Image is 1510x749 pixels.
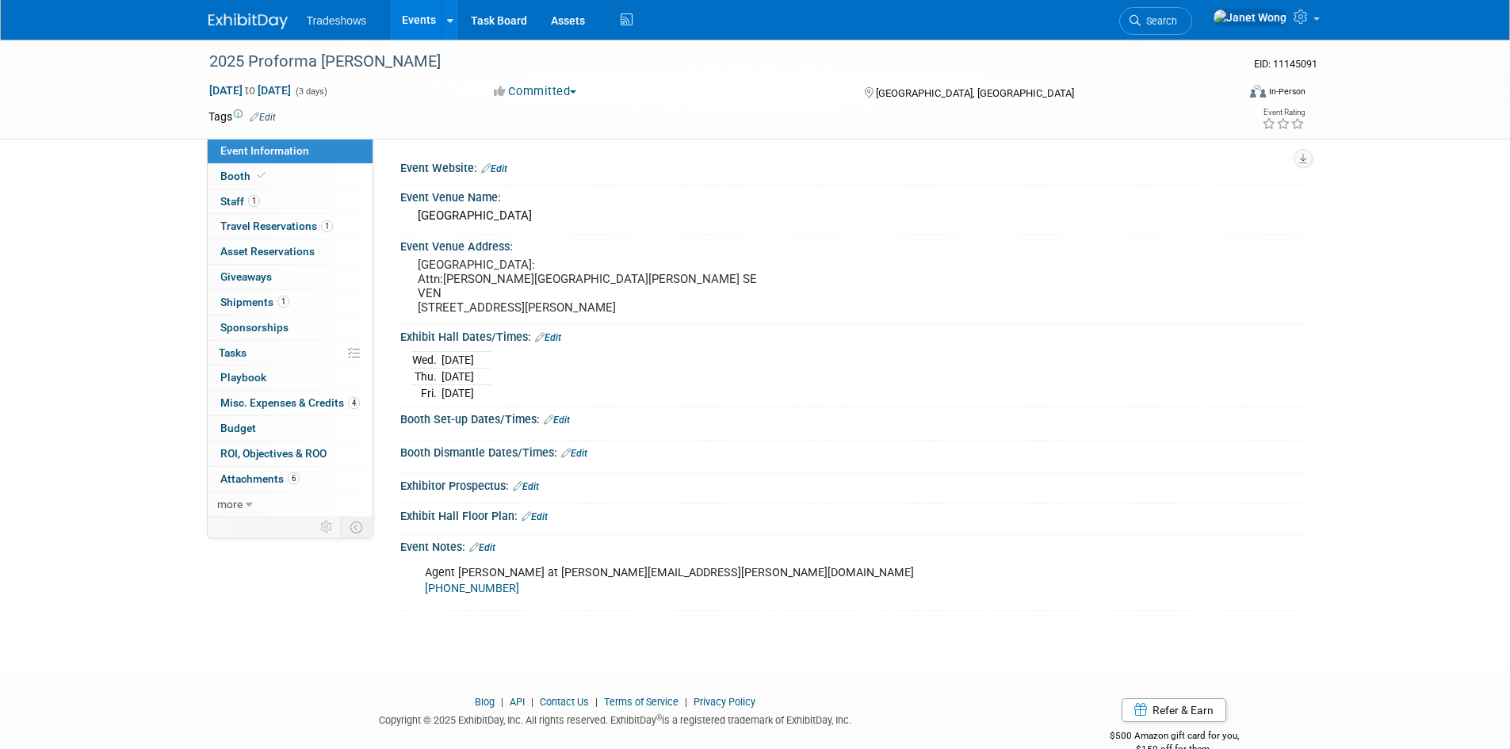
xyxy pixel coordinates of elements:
td: Tags [208,109,276,124]
a: Edit [544,415,570,426]
a: Edit [535,332,561,343]
span: [DATE] [DATE] [208,83,292,97]
a: Travel Reservations1 [208,214,373,239]
span: | [681,696,691,708]
a: Asset Reservations [208,239,373,264]
span: Asset Reservations [220,245,315,258]
a: Shipments1 [208,290,373,315]
sup: ® [656,713,662,722]
a: Terms of Service [604,696,679,708]
span: [GEOGRAPHIC_DATA], [GEOGRAPHIC_DATA] [876,87,1074,99]
a: Edit [522,511,548,522]
span: 4 [348,397,360,409]
span: | [527,696,537,708]
a: [PHONE_NUMBER] [425,582,519,595]
span: Playbook [220,371,266,384]
img: Format-Inperson.png [1250,85,1266,97]
button: Committed [488,83,583,100]
span: Search [1141,15,1177,27]
span: Giveaways [220,270,272,283]
td: Personalize Event Tab Strip [313,517,341,537]
span: Staff [220,195,260,208]
div: Event Rating [1262,109,1305,117]
td: [DATE] [442,369,474,385]
a: Misc. Expenses & Credits4 [208,391,373,415]
a: Blog [475,696,495,708]
div: Exhibit Hall Floor Plan: [400,504,1302,525]
a: Search [1119,7,1192,35]
td: [DATE] [442,385,474,402]
a: Giveaways [208,265,373,289]
div: Exhibitor Prospectus: [400,474,1302,495]
div: Event Website: [400,156,1302,177]
span: Tasks [219,346,247,359]
div: Event Format [1143,82,1306,106]
span: to [243,84,258,97]
span: Budget [220,422,256,434]
img: Janet Wong [1213,9,1287,26]
a: Edit [561,448,587,459]
a: Playbook [208,365,373,390]
div: Exhibit Hall Dates/Times: [400,325,1302,346]
a: Refer & Earn [1122,698,1226,722]
div: In-Person [1268,86,1305,97]
div: Booth Set-up Dates/Times: [400,407,1302,428]
a: Sponsorships [208,315,373,340]
div: Booth Dismantle Dates/Times: [400,441,1302,461]
a: Privacy Policy [694,696,755,708]
span: Tradeshows [307,14,367,27]
span: Attachments [220,472,300,485]
span: | [497,696,507,708]
td: [DATE] [442,352,474,369]
span: more [217,498,243,510]
span: 6 [288,472,300,484]
td: Wed. [412,352,442,369]
a: more [208,492,373,517]
a: Edit [250,112,276,123]
span: 1 [277,296,289,308]
span: Event Information [220,144,309,157]
span: 1 [321,220,333,232]
div: Copyright © 2025 ExhibitDay, Inc. All rights reserved. ExhibitDay is a registered trademark of Ex... [208,709,1023,728]
a: Budget [208,416,373,441]
span: | [591,696,602,708]
span: ROI, Objectives & ROO [220,447,327,460]
a: Staff1 [208,189,373,214]
a: Edit [481,163,507,174]
div: Agent [PERSON_NAME] at [PERSON_NAME][EMAIL_ADDRESS][PERSON_NAME][DOMAIN_NAME] [414,557,1128,605]
span: 1 [248,195,260,207]
a: Edit [469,542,495,553]
div: 2025 Proforma [PERSON_NAME] [204,48,1213,76]
a: Tasks [208,341,373,365]
span: Shipments [220,296,289,308]
span: Travel Reservations [220,220,333,232]
pre: [GEOGRAPHIC_DATA]: Attn:[PERSON_NAME][GEOGRAPHIC_DATA][PERSON_NAME] SEVEN [STREET_ADDRESS][PERSON... [418,258,759,315]
div: [GEOGRAPHIC_DATA] [412,204,1290,228]
a: Attachments6 [208,467,373,491]
img: ExhibitDay [208,13,288,29]
a: API [510,696,525,708]
div: Event Venue Name: [400,185,1302,205]
span: Event ID: 11145091 [1254,58,1317,70]
td: Fri. [412,385,442,402]
a: ROI, Objectives & ROO [208,441,373,466]
td: Thu. [412,369,442,385]
a: Event Information [208,139,373,163]
div: Event Venue Address: [400,235,1302,254]
span: Booth [220,170,269,182]
div: Event Notes: [400,535,1302,556]
i: Booth reservation complete [258,171,266,180]
td: Toggle Event Tabs [340,517,373,537]
span: Sponsorships [220,321,289,334]
a: Booth [208,164,373,189]
span: (3 days) [294,86,327,97]
a: Contact Us [540,696,589,708]
span: Misc. Expenses & Credits [220,396,360,409]
a: Edit [513,481,539,492]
